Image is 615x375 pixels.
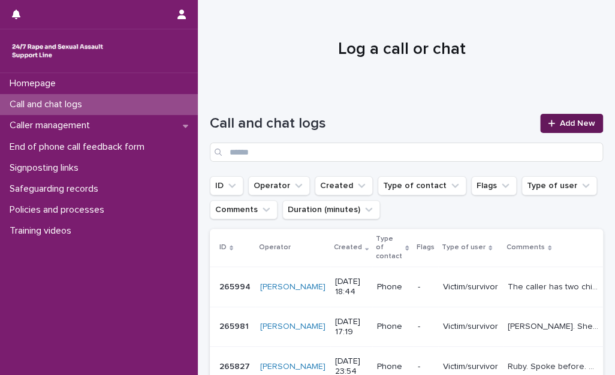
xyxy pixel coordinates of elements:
p: End of phone call feedback form [5,141,154,153]
p: 265981 [219,319,251,332]
p: Operator [259,241,291,254]
p: Homepage [5,78,65,89]
p: Comments [507,241,545,254]
p: Phone [377,362,408,372]
p: Type of contact [376,232,402,263]
a: Add New [540,114,603,133]
p: Call and chat logs [5,99,92,110]
a: [PERSON_NAME] [260,322,325,332]
img: rhQMoQhaT3yELyF149Cw [10,39,105,63]
p: The caller has two children under the age of [DEMOGRAPHIC_DATA] - the worker could hear them in t... [508,280,601,292]
button: Type of contact [378,176,466,195]
p: Phone [377,282,408,292]
p: Tina. She survived rape by her boyfriend at the time. Reported. The call was shorter as the calle... [508,319,601,332]
p: - [418,282,433,292]
button: Duration (minutes) [282,200,380,219]
p: Policies and processes [5,204,114,216]
p: 265827 [219,359,252,372]
p: [DATE] 18:44 [335,277,367,297]
p: Signposting links [5,162,88,174]
button: Created [315,176,373,195]
button: Type of user [521,176,597,195]
p: - [418,322,433,332]
a: [PERSON_NAME] [260,282,325,292]
p: Victim/survivor [443,282,498,292]
button: Flags [471,176,517,195]
p: Type of user [442,241,486,254]
p: Victim/survivor [443,362,498,372]
p: - [418,362,433,372]
p: Ruby. Spoke before. Says "I'm sorry" and struggles to speak, leaving silences. Survived sexual ab... [508,359,601,372]
p: Flags [417,241,435,254]
a: [PERSON_NAME] [260,362,325,372]
p: [DATE] 17:19 [335,317,367,337]
p: Victim/survivor [443,322,498,332]
p: 265994 [219,280,253,292]
p: Created [334,241,362,254]
span: Add New [560,119,595,128]
p: Caller management [5,120,100,131]
input: Search [210,143,603,162]
p: Safeguarding records [5,183,108,195]
h1: Call and chat logs [210,115,533,132]
button: Operator [248,176,310,195]
p: Phone [377,322,408,332]
p: ID [219,241,227,254]
button: ID [210,176,243,195]
p: Training videos [5,225,81,237]
h1: Log a call or chat [210,40,593,60]
button: Comments [210,200,278,219]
